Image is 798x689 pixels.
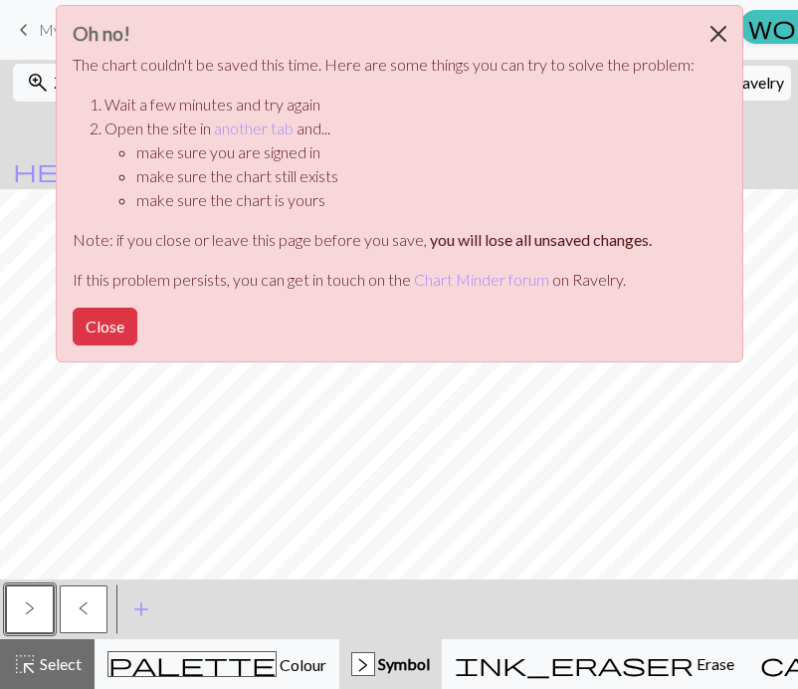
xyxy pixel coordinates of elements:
[73,228,695,252] p: Note: if you close or leave this page before you save,
[37,654,82,673] span: Select
[104,116,695,212] li: Open the site in and...
[455,650,694,678] span: ink_eraser
[73,53,695,77] p: The chart couldn't be saved this time. Here are some things you can try to solve the problem:
[25,600,35,616] span: twisted purl
[414,270,549,289] a: Chart Minder forum
[136,164,695,188] li: make sure the chart still exists
[95,639,339,689] button: Colour
[442,639,747,689] button: Erase
[129,595,153,623] span: add
[73,268,695,292] p: If this problem persists, you can get in touch on the on Ravelry.
[108,650,276,678] span: palette
[375,654,430,673] span: Symbol
[13,650,37,678] span: highlight_alt
[695,6,742,62] button: Close
[73,308,137,345] button: Close
[60,585,107,633] button: <
[277,655,326,674] span: Colour
[104,93,695,116] li: Wait a few minutes and try again
[214,118,294,137] a: another tab
[136,188,695,212] li: make sure the chart is yours
[694,654,734,673] span: Erase
[73,22,695,45] h3: Oh no!
[79,600,89,616] span: twisted knit
[136,140,695,164] li: make sure you are signed in
[6,585,54,633] button: >
[352,653,374,677] div: >
[339,639,442,689] button: > Symbol
[430,230,652,249] strong: you will lose all unsaved changes.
